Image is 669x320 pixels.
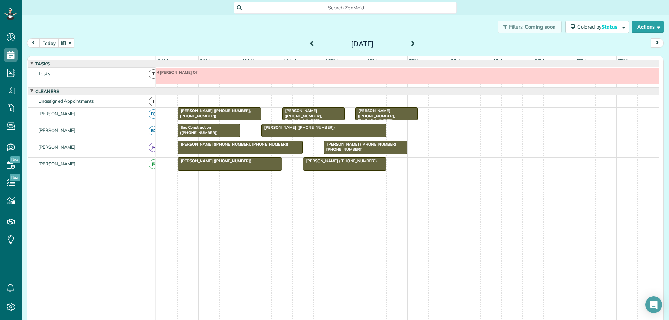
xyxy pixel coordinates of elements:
[149,97,158,106] span: !
[10,174,20,181] span: New
[319,40,406,48] h2: [DATE]
[149,126,158,135] span: BC
[509,24,524,30] span: Filters:
[27,38,40,48] button: prev
[149,143,158,152] span: JM
[525,24,556,30] span: Coming soon
[533,58,545,63] span: 5pm
[149,69,158,79] span: T
[177,125,218,135] span: Ilex Construction ([PHONE_NUMBER])
[34,88,61,94] span: Cleaners
[324,58,339,63] span: 12pm
[156,58,169,63] span: 8am
[632,21,664,33] button: Actions
[177,142,289,147] span: [PERSON_NAME] ([PHONE_NUMBER], [PHONE_NUMBER])
[37,98,95,104] span: Unassigned Appointments
[282,108,322,123] span: [PERSON_NAME] ([PHONE_NUMBER], [PHONE_NUMBER])
[651,38,664,48] button: next
[177,158,252,163] span: [PERSON_NAME] ([PHONE_NUMBER])
[355,108,395,123] span: [PERSON_NAME] ([PHONE_NUMBER], [PHONE_NUMBER])
[39,38,59,48] button: today
[156,70,199,75] span: [PERSON_NAME] Off
[177,108,251,118] span: [PERSON_NAME] ([PHONE_NUMBER], [PHONE_NUMBER])
[282,58,298,63] span: 11am
[10,156,20,163] span: New
[408,58,420,63] span: 2pm
[491,58,503,63] span: 4pm
[366,58,378,63] span: 1pm
[37,144,77,150] span: [PERSON_NAME]
[37,71,52,76] span: Tasks
[617,58,629,63] span: 7pm
[601,24,618,30] span: Status
[240,58,256,63] span: 10am
[199,58,212,63] span: 9am
[577,24,620,30] span: Colored by
[37,161,77,166] span: [PERSON_NAME]
[34,61,51,67] span: Tasks
[645,296,662,313] div: Open Intercom Messenger
[149,159,158,169] span: JR
[449,58,462,63] span: 3pm
[303,158,377,163] span: [PERSON_NAME] ([PHONE_NUMBER])
[575,58,587,63] span: 6pm
[261,125,336,130] span: [PERSON_NAME] ([PHONE_NUMBER])
[149,109,158,119] span: BS
[324,142,398,151] span: [PERSON_NAME] ([PHONE_NUMBER], [PHONE_NUMBER])
[565,21,629,33] button: Colored byStatus
[37,111,77,116] span: [PERSON_NAME]
[37,127,77,133] span: [PERSON_NAME]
